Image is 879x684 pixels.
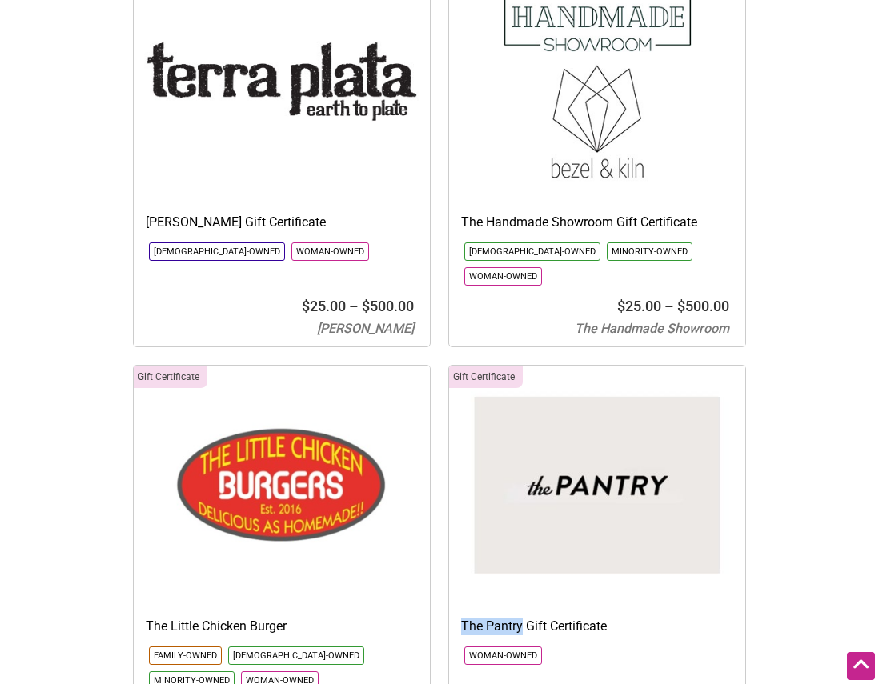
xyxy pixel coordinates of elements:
span: $ [302,298,310,314]
li: Click to show only this community [228,646,364,665]
img: The Pantry Gift Certificates [449,366,745,606]
li: Click to show only this community [464,646,542,665]
div: Click to show only this category [449,366,523,388]
span: $ [362,298,370,314]
img: The Little Chicken Burger [134,366,430,606]
span: [PERSON_NAME] [317,321,414,336]
bdi: 25.00 [617,298,661,314]
h3: The Little Chicken Burger [146,618,418,635]
span: $ [677,298,685,314]
h3: The Handmade Showroom Gift Certificate [461,214,733,231]
li: Click to show only this community [464,267,542,286]
span: – [664,298,674,314]
bdi: 25.00 [302,298,346,314]
li: Click to show only this community [149,242,285,261]
h3: The Pantry Gift Certificate [461,618,733,635]
div: Scroll Back to Top [847,652,875,680]
h3: [PERSON_NAME] Gift Certificate [146,214,418,231]
bdi: 500.00 [677,298,729,314]
div: Click to show only this category [134,366,207,388]
bdi: 500.00 [362,298,414,314]
li: Click to show only this community [291,242,369,261]
li: Click to show only this community [149,646,222,665]
span: The Handmade Showroom [575,321,729,336]
span: – [349,298,359,314]
li: Click to show only this community [607,242,692,261]
span: $ [617,298,625,314]
li: Click to show only this community [464,242,600,261]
